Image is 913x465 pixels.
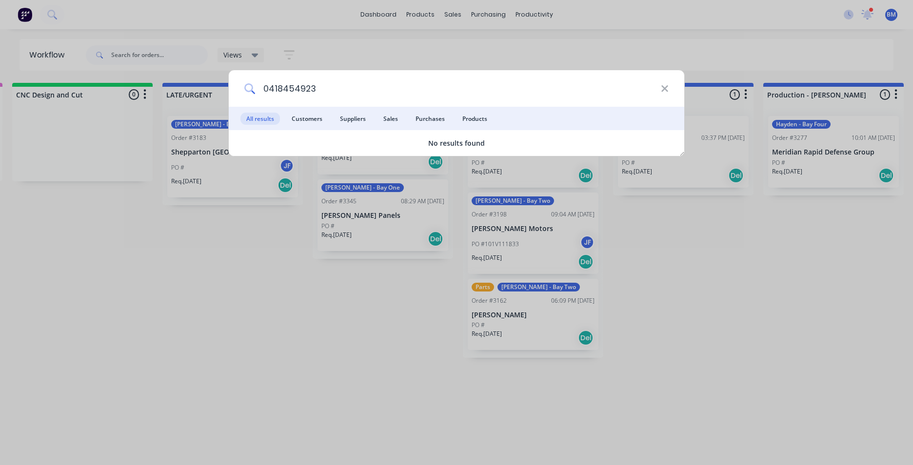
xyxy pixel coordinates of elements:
div: No results found [229,138,684,148]
span: Suppliers [334,113,372,125]
span: Sales [377,113,404,125]
span: All results [240,113,280,125]
span: Customers [286,113,328,125]
span: Products [456,113,493,125]
span: Purchases [410,113,451,125]
input: Start typing a customer or supplier name to create a new order... [255,70,661,107]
